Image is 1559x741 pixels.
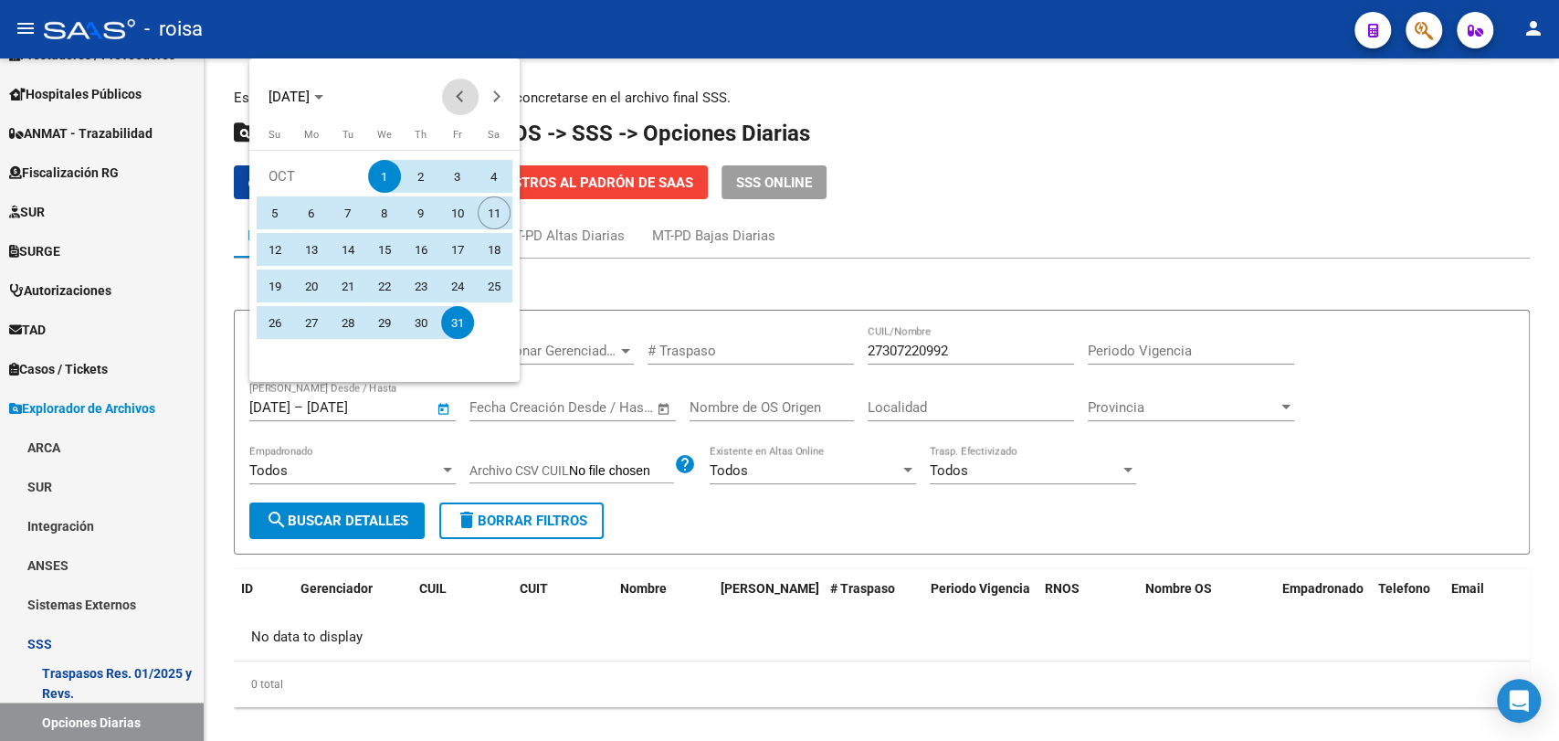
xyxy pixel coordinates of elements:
[366,231,403,268] button: October 15, 2025
[366,268,403,304] button: October 22, 2025
[439,268,476,304] button: October 24, 2025
[330,304,366,341] button: October 28, 2025
[441,306,474,339] span: 31
[257,231,293,268] button: October 12, 2025
[269,89,310,105] span: [DATE]
[257,195,293,231] button: October 5, 2025
[332,306,364,339] span: 28
[304,129,319,141] span: Mo
[442,79,479,115] button: Previous month
[295,196,328,229] span: 6
[403,195,439,231] button: October 9, 2025
[366,158,403,195] button: October 1, 2025
[295,306,328,339] span: 27
[415,129,427,141] span: Th
[330,231,366,268] button: October 14, 2025
[330,268,366,304] button: October 21, 2025
[405,233,437,266] span: 16
[368,160,401,193] span: 1
[476,195,512,231] button: October 11, 2025
[330,195,366,231] button: October 7, 2025
[478,233,511,266] span: 18
[453,129,462,141] span: Fr
[488,129,500,141] span: Sa
[478,196,511,229] span: 11
[377,129,392,141] span: We
[405,160,437,193] span: 2
[258,270,291,302] span: 19
[368,306,401,339] span: 29
[257,268,293,304] button: October 19, 2025
[441,160,474,193] span: 3
[269,129,280,141] span: Su
[478,270,511,302] span: 25
[405,306,437,339] span: 30
[293,268,330,304] button: October 20, 2025
[293,231,330,268] button: October 13, 2025
[261,80,331,113] button: Choose month and year
[479,79,515,115] button: Next month
[405,196,437,229] span: 9
[332,233,364,266] span: 14
[439,304,476,341] button: October 31, 2025
[332,196,364,229] span: 7
[439,195,476,231] button: October 10, 2025
[257,304,293,341] button: October 26, 2025
[1497,679,1541,723] div: Open Intercom Messenger
[366,195,403,231] button: October 8, 2025
[476,158,512,195] button: October 4, 2025
[368,270,401,302] span: 22
[405,270,437,302] span: 23
[366,304,403,341] button: October 29, 2025
[441,270,474,302] span: 24
[368,233,401,266] span: 15
[403,158,439,195] button: October 2, 2025
[441,196,474,229] span: 10
[295,233,328,266] span: 13
[368,196,401,229] span: 8
[476,231,512,268] button: October 18, 2025
[476,268,512,304] button: October 25, 2025
[257,158,366,195] td: OCT
[258,306,291,339] span: 26
[258,233,291,266] span: 12
[332,270,364,302] span: 21
[441,233,474,266] span: 17
[439,158,476,195] button: October 3, 2025
[478,160,511,193] span: 4
[403,231,439,268] button: October 16, 2025
[439,231,476,268] button: October 17, 2025
[258,196,291,229] span: 5
[293,195,330,231] button: October 6, 2025
[293,304,330,341] button: October 27, 2025
[342,129,353,141] span: Tu
[403,268,439,304] button: October 23, 2025
[403,304,439,341] button: October 30, 2025
[295,270,328,302] span: 20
